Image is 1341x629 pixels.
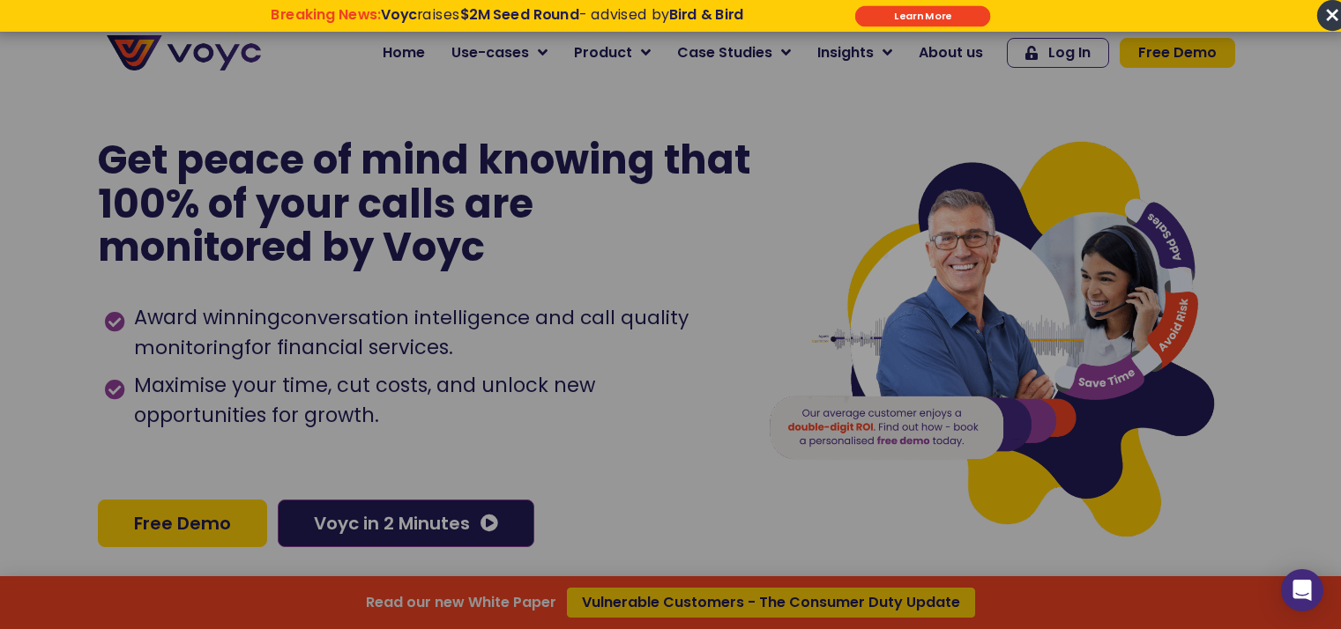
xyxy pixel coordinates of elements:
[381,5,743,25] span: raises - advised by
[459,5,578,25] strong: $2M Seed Round
[271,5,381,25] strong: Breaking News:
[199,6,815,40] div: Breaking News: Voyc raises $2M Seed Round - advised by Bird & Bird
[668,5,743,25] strong: Bird & Bird
[855,5,991,26] div: Submit
[381,5,417,25] strong: Voyc
[1281,569,1323,611] div: Open Intercom Messenger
